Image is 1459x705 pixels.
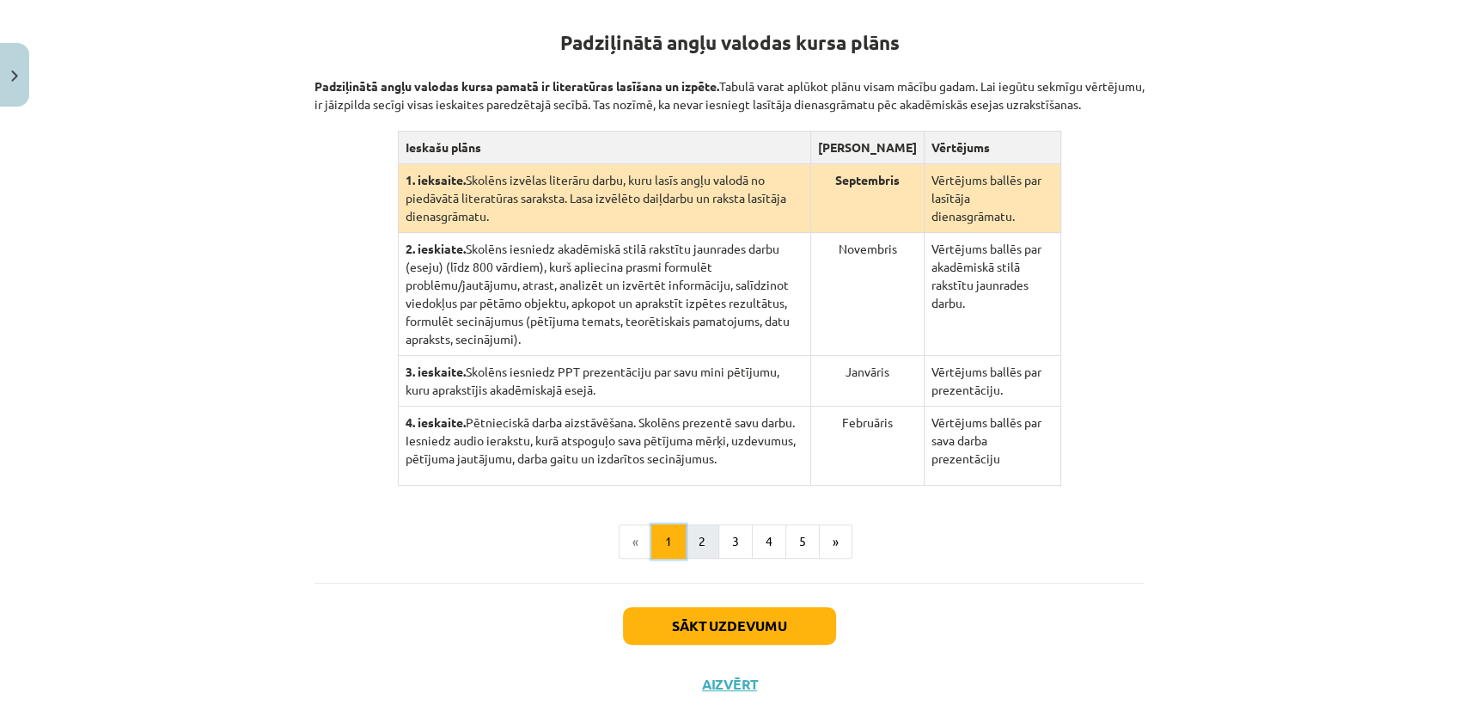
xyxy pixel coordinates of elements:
td: Skolēns iesniedz akadēmiskā stilā rakstītu jaunrades darbu (eseju) (līdz 800 vārdiem), kurš aplie... [398,233,810,356]
p: Tabulā varat aplūkot plānu visam mācību gadam. Lai iegūtu sekmīgu vērtējumu, ir jāizpilda secīgi ... [314,59,1145,113]
strong: Padziļinātā angļu valodas kursa pamatā ir literatūras lasīšana un izpēte. [314,78,719,94]
strong: Septembris [835,172,900,187]
button: 3 [718,524,753,559]
button: 1 [651,524,686,559]
img: icon-close-lesson-0947bae3869378f0d4975bcd49f059093ad1ed9edebbc8119c70593378902aed.svg [11,70,18,82]
td: Skolēns izvēlas literāru darbu, kuru lasīs angļu valodā no piedāvātā literatūras saraksta. Lasa i... [398,164,810,233]
td: Vērtējums ballēs par akadēmiskā stilā rakstītu jaunrades darbu. [924,233,1060,356]
td: Vērtējums ballēs par sava darba prezentāciju [924,407,1060,486]
p: Pētnieciskā darba aizstāvēšana. Skolēns prezentē savu darbu. Iesniedz audio ierakstu, kurā atspog... [406,414,803,468]
td: Novembris [810,233,924,356]
strong: 4. ieskaite. [406,414,466,430]
button: Aizvērt [697,676,762,693]
th: [PERSON_NAME] [810,132,924,164]
button: 2 [685,524,719,559]
nav: Page navigation example [314,524,1145,559]
th: Ieskašu plāns [398,132,810,164]
td: Janvāris [810,356,924,407]
strong: 3. ieskaite. [406,364,466,379]
strong: 2. ieskiate. [406,241,466,256]
strong: Padziļinātā angļu valodas kursa plāns [560,30,900,55]
td: Vērtējums ballēs par lasītāja dienasgrāmatu. [924,164,1060,233]
button: 4 [752,524,786,559]
strong: 1. ieksaite. [406,172,466,187]
td: Vērtējums ballēs par prezentāciju. [924,356,1060,407]
button: » [819,524,852,559]
th: Vērtējums [924,132,1060,164]
button: Sākt uzdevumu [623,607,836,645]
td: Skolēns iesniedz PPT prezentāciju par savu mini pētījumu, kuru aprakstījis akadēmiskajā esejā. [398,356,810,407]
button: 5 [785,524,820,559]
p: Februāris [818,414,917,432]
